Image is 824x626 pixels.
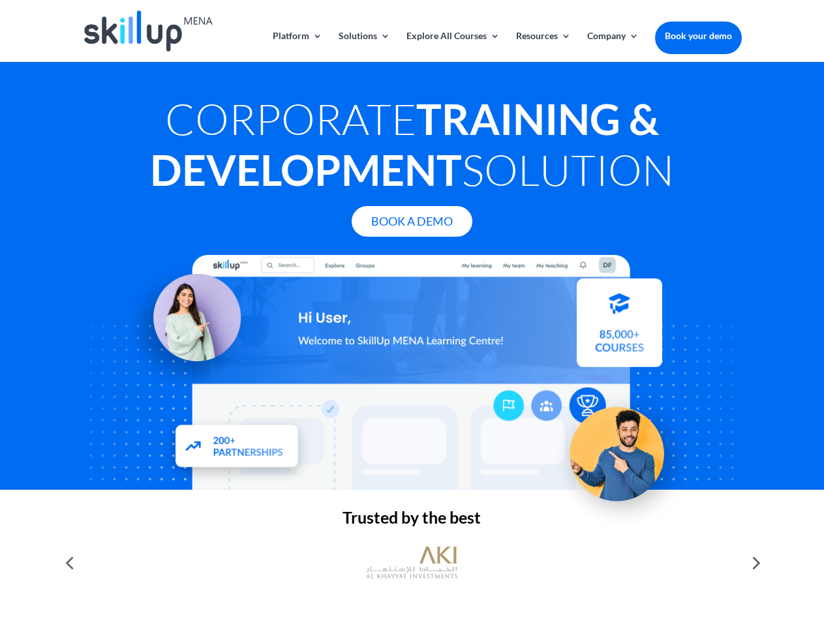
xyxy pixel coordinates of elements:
[551,380,695,524] img: Upskill your workforce - SkillUp
[587,31,639,62] a: Company
[273,31,322,62] a: Platform
[84,10,212,52] img: Skillup Mena
[655,22,742,50] a: Book your demo
[150,93,659,195] strong: Training & Development
[122,260,254,391] img: Learning Management Solution - SkillUp
[82,93,741,201] h1: Corporate Solution
[577,284,662,372] img: Courses library - SkillUp MENA
[162,412,313,483] img: Partners - SkillUp Mena
[366,540,457,586] img: al khayyat investments logo
[406,31,500,62] a: Explore All Courses
[339,31,390,62] a: Solutions
[516,31,571,62] a: Resources
[82,509,741,532] h2: Trusted by the best
[607,485,824,626] iframe: Chat Widget
[352,206,472,237] a: Book A Demo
